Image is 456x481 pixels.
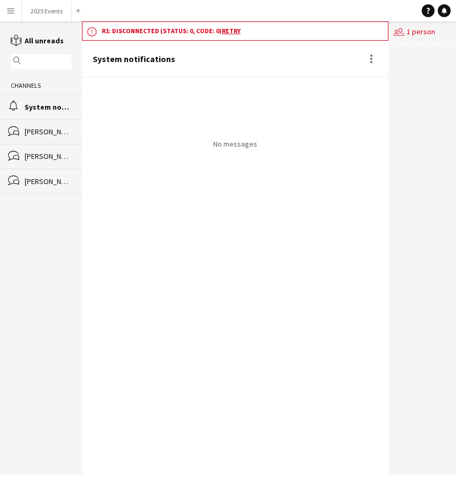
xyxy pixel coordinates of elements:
a: Retry [222,27,241,35]
div: 1 person [394,21,451,44]
h3: r1: disconnected (status: 0, code: 0) [102,26,384,36]
div: System notifications [93,54,175,64]
div: System notifications [25,102,71,112]
div: [PERSON_NAME]-Eleyode [25,127,71,136]
div: [PERSON_NAME] [25,177,71,186]
div: [PERSON_NAME] [25,151,71,161]
button: 2025 Events [22,1,72,21]
p: No messages [213,139,257,149]
a: All unreads [11,36,64,45]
